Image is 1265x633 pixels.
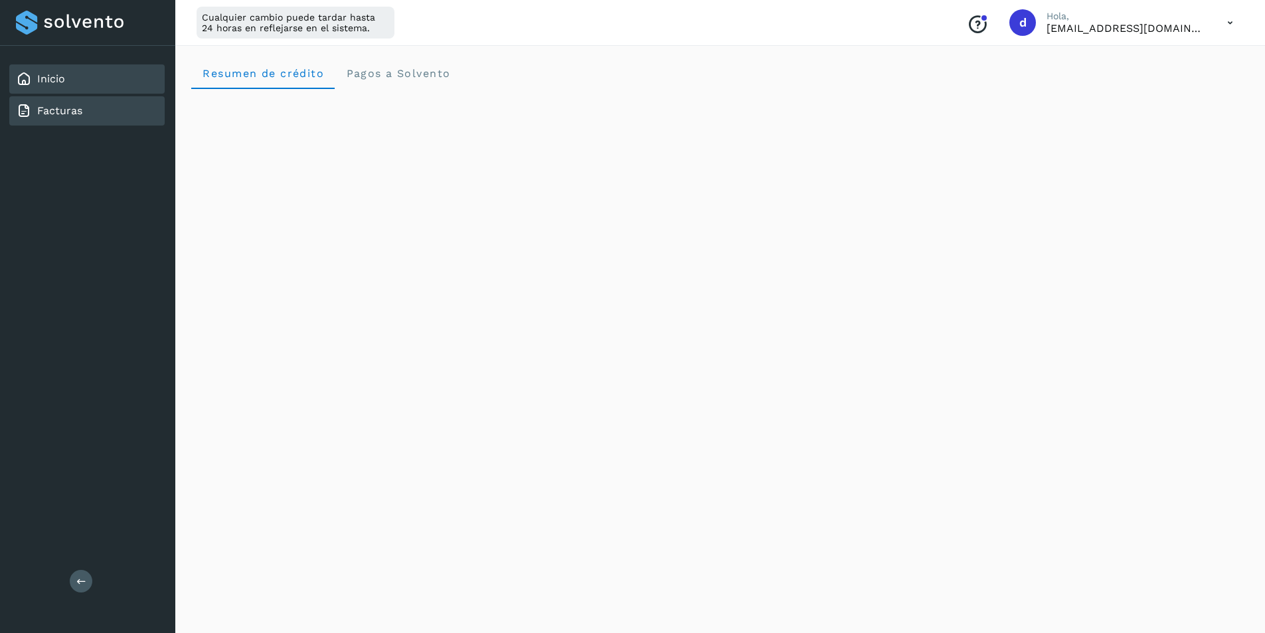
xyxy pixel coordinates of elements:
span: Resumen de crédito [202,67,324,80]
a: Inicio [37,72,65,85]
div: Facturas [9,96,165,126]
div: Inicio [9,64,165,94]
a: Facturas [37,104,82,117]
span: Pagos a Solvento [345,67,450,80]
div: Cualquier cambio puede tardar hasta 24 horas en reflejarse en el sistema. [197,7,394,39]
p: direccion@flenasa.com [1047,22,1206,35]
p: Hola, [1047,11,1206,22]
